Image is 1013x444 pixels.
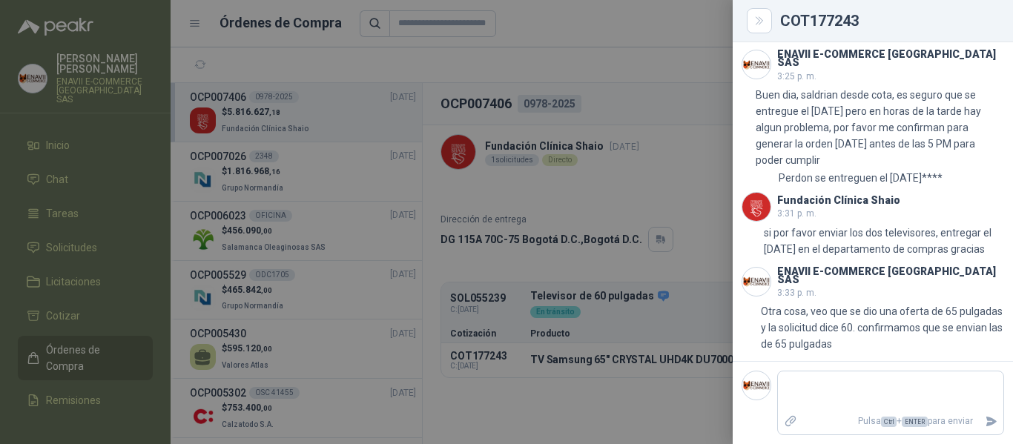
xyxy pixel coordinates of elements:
p: Perdon se entreguen el [DATE]**** [779,170,943,186]
img: Company Logo [742,371,771,400]
p: si por favor enviar los dos televisores, entregar el [DATE] en el departamento de compras gracias [764,225,1004,257]
img: Company Logo [742,268,771,296]
div: COT177243 [780,13,995,28]
h3: ENAVII E-COMMERCE [GEOGRAPHIC_DATA] SAS [777,50,1004,67]
span: Ctrl [881,417,897,427]
img: Company Logo [742,50,771,79]
span: 3:33 p. m. [777,288,816,298]
label: Adjuntar archivos [778,408,803,434]
p: Buen dia, saldrian desde cota, es seguro que se entregue el [DATE] pero en horas de la tarde hay ... [756,87,1004,168]
span: 3:31 p. m. [777,208,816,219]
p: Otra cosa, veo que se dio una oferta de 65 pulgadas y la solicitud dice 60. confirmamos que se en... [761,303,1004,352]
span: 3:25 p. m. [777,71,816,82]
p: Pulsa + para enviar [803,408,980,434]
button: Close [750,12,768,30]
h3: ENAVII E-COMMERCE [GEOGRAPHIC_DATA] SAS [777,268,1004,284]
button: Enviar [979,408,1003,434]
h3: Fundación Clínica Shaio [777,196,900,205]
span: ENTER [902,417,928,427]
img: Company Logo [742,193,771,221]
